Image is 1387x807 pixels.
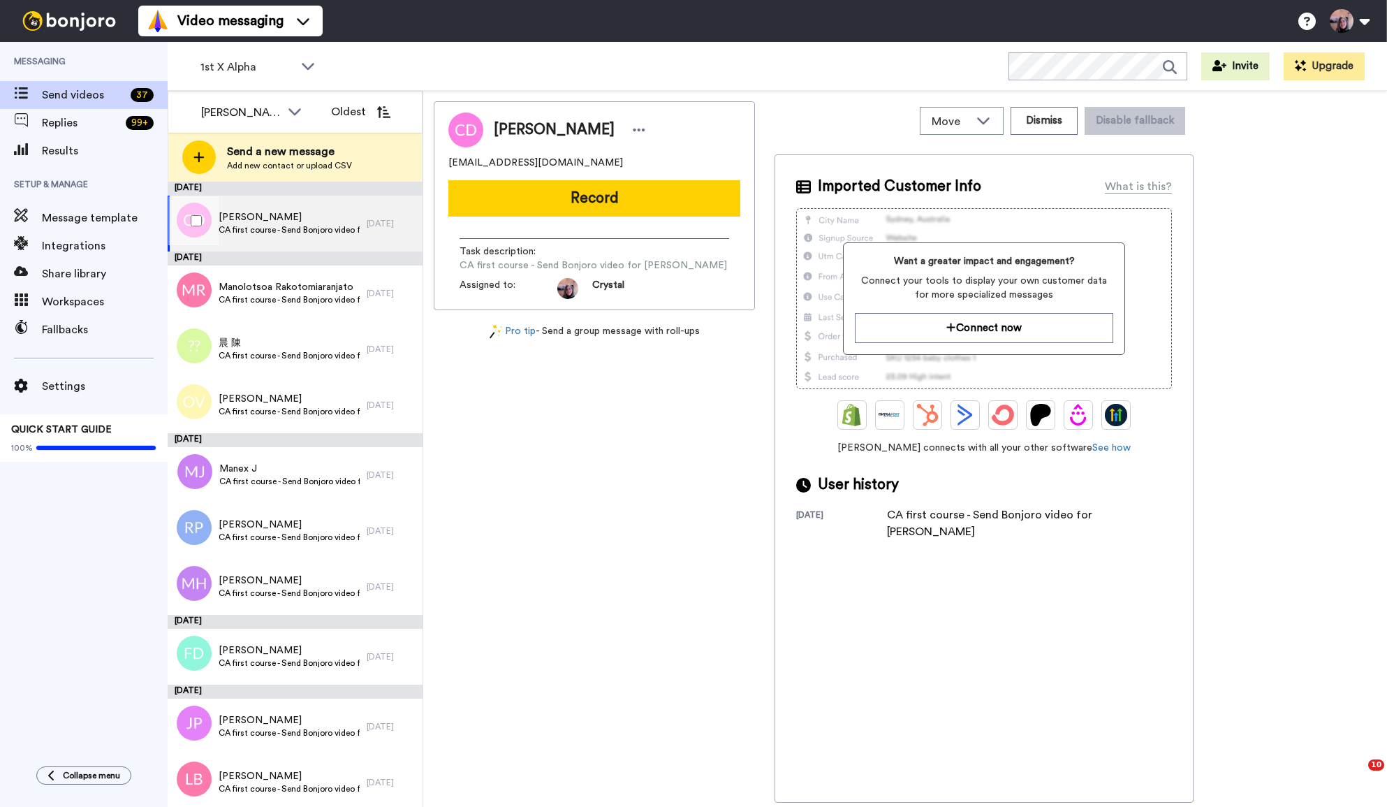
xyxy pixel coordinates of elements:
[219,574,360,588] span: [PERSON_NAME]
[494,119,615,140] span: [PERSON_NAME]
[17,11,122,31] img: bj-logo-header-white.svg
[1105,178,1172,195] div: What is this?
[177,328,212,363] img: avatar
[177,762,212,797] img: lb.png
[841,404,863,426] img: Shopify
[177,272,212,307] img: mr.png
[1284,52,1365,80] button: Upgrade
[1011,107,1078,135] button: Dismiss
[992,404,1014,426] img: ConvertKit
[460,259,727,272] span: CA first course - Send Bonjoro video for [PERSON_NAME]
[818,474,899,495] span: User history
[490,324,502,339] img: magic-wand.svg
[168,433,423,447] div: [DATE]
[879,404,901,426] img: Ontraport
[227,160,352,171] span: Add new contact or upload CSV
[460,278,557,299] span: Assigned to:
[11,425,112,435] span: QUICK START GUIDE
[200,59,294,75] span: 1st X Alpha
[219,336,360,350] span: 晨 陳
[796,441,1172,455] span: [PERSON_NAME] connects with all your other software
[1105,404,1127,426] img: GoHighLevel
[219,644,360,657] span: [PERSON_NAME]
[1201,52,1270,80] button: Invite
[367,651,416,662] div: [DATE]
[11,442,33,453] span: 100%
[219,713,360,727] span: [PERSON_NAME]
[219,727,360,739] span: CA first course - Send Bonjoro video for [PERSON_NAME]
[168,252,423,266] div: [DATE]
[1368,759,1384,771] span: 10
[219,657,360,669] span: CA first course - Send Bonjoro video for [PERSON_NAME]
[460,245,557,259] span: Task description :
[177,11,284,31] span: Video messaging
[592,278,624,299] span: Crystal
[42,238,168,254] span: Integrations
[42,321,168,338] span: Fallbacks
[168,685,423,699] div: [DATE]
[219,462,360,476] span: Manex J
[177,636,212,671] img: fd.png
[219,769,360,783] span: [PERSON_NAME]
[131,88,154,102] div: 37
[367,344,416,355] div: [DATE]
[818,176,981,197] span: Imported Customer Info
[147,10,169,32] img: vm-color.svg
[219,294,360,305] span: CA first course - Send Bonjoro video for [PERSON_NAME]
[1029,404,1052,426] img: Patreon
[219,280,360,294] span: Manolotsoa Rakotomiaranjato
[932,113,969,130] span: Move
[367,581,416,592] div: [DATE]
[42,293,168,310] span: Workspaces
[367,525,416,537] div: [DATE]
[557,278,578,299] img: AATXAJzJOH73C-cTNEnpyj0-A7Iu2-4VCODEFM2b96Y8=s96-c
[1340,759,1373,793] iframe: Intercom live chat
[42,210,168,226] span: Message template
[42,115,120,131] span: Replies
[219,406,360,417] span: CA first course - Send Bonjoro video for [PERSON_NAME]
[434,324,755,339] div: - Send a group message with roll-ups
[219,224,360,235] span: CA first course - Send Bonjoro video for [PERSON_NAME]
[448,156,623,170] span: [EMAIL_ADDRESS][DOMAIN_NAME]
[168,615,423,629] div: [DATE]
[1067,404,1089,426] img: Drip
[219,392,360,406] span: [PERSON_NAME]
[177,510,212,545] img: rp.png
[367,721,416,732] div: [DATE]
[177,706,212,741] img: jp.png
[321,98,401,126] button: Oldest
[177,384,212,419] img: ov.png
[367,288,416,299] div: [DATE]
[367,777,416,788] div: [DATE]
[367,400,416,411] div: [DATE]
[42,87,125,103] span: Send videos
[954,404,976,426] img: ActiveCampaign
[855,254,1113,268] span: Want a greater impact and engagement?
[219,518,360,532] span: [PERSON_NAME]
[227,143,352,160] span: Send a new message
[177,454,212,489] img: mj.png
[887,507,1110,540] div: CA first course - Send Bonjoro video for [PERSON_NAME]
[796,509,887,540] div: [DATE]
[36,766,131,785] button: Collapse menu
[855,274,1113,302] span: Connect your tools to display your own customer data for more specialized messages
[219,350,360,361] span: CA first course - Send Bonjoro video for 晨 [PERSON_NAME]
[448,180,740,217] button: Record
[219,476,360,487] span: CA first course - Send Bonjoro video for Manex J
[42,378,168,395] span: Settings
[855,313,1113,343] button: Connect now
[1085,107,1185,135] button: Disable fallback
[448,112,483,147] img: Image of Caleb Delamont
[219,532,360,543] span: CA first course - Send Bonjoro video for [PERSON_NAME]
[219,588,360,599] span: CA first course - Send Bonjoro video for [PERSON_NAME]
[63,770,120,781] span: Collapse menu
[916,404,939,426] img: Hubspot
[1092,443,1131,453] a: See how
[126,116,154,130] div: 99 +
[219,783,360,794] span: CA first course - Send Bonjoro video for [PERSON_NAME]
[177,566,212,601] img: mh.png
[168,182,423,196] div: [DATE]
[42,143,168,159] span: Results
